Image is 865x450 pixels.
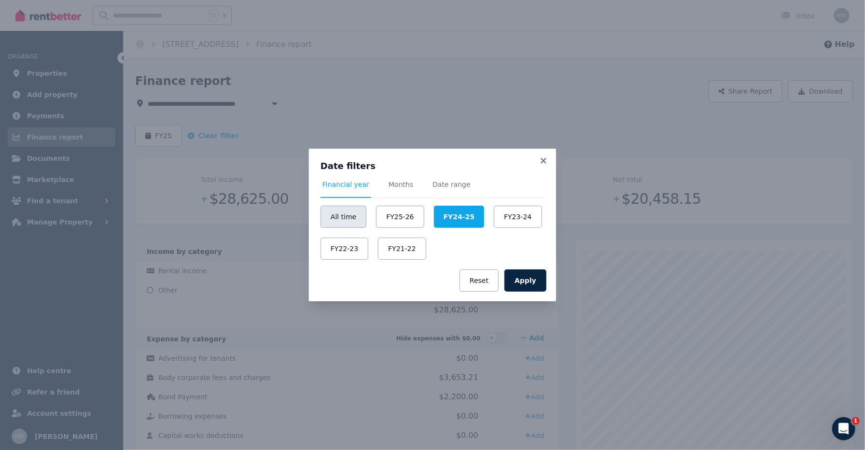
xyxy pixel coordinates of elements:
button: FY25-26 [376,206,424,228]
nav: Tabs [321,180,544,198]
button: FY23-24 [494,206,542,228]
button: Apply [504,269,546,292]
span: Financial year [322,180,369,189]
button: FY24-25 [434,206,484,228]
button: All time [321,206,366,228]
button: FY21-22 [378,238,426,260]
span: Months [389,180,413,189]
iframe: Intercom live chat [832,417,855,440]
button: FY22-23 [321,238,368,260]
span: 1 [852,417,860,425]
h3: Date filters [321,160,544,172]
button: Reset [460,269,499,292]
span: Date range [432,180,471,189]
